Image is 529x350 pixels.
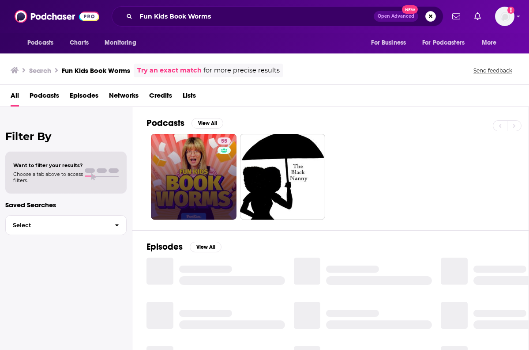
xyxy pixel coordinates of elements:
[5,215,127,235] button: Select
[416,34,477,51] button: open menu
[15,8,99,25] img: Podchaser - Follow, Share and Rate Podcasts
[449,9,464,24] a: Show notifications dropdown
[371,37,406,49] span: For Business
[27,37,53,49] span: Podcasts
[149,88,172,107] a: Credits
[105,37,136,49] span: Monitoring
[70,88,98,107] a: Episodes
[203,65,280,76] span: for more precise results
[30,88,59,107] a: Podcasts
[64,34,94,51] a: Charts
[507,7,514,14] svg: Add a profile image
[476,34,508,51] button: open menu
[6,222,108,228] span: Select
[62,66,130,75] h3: Fun Kids Book Worms
[136,9,374,23] input: Search podcasts, credits, & more...
[5,130,127,143] h2: Filter By
[482,37,497,49] span: More
[495,7,514,26] button: Show profile menu
[13,171,83,183] span: Choose a tab above to access filters.
[221,137,227,146] span: 55
[422,37,465,49] span: For Podcasters
[146,241,221,252] a: EpisodesView All
[13,162,83,168] span: Want to filter your results?
[146,241,183,252] h2: Episodes
[471,9,484,24] a: Show notifications dropdown
[365,34,417,51] button: open menu
[191,118,223,129] button: View All
[402,5,418,14] span: New
[21,34,65,51] button: open menu
[98,34,147,51] button: open menu
[374,11,418,22] button: Open AdvancedNew
[495,7,514,26] span: Logged in as sarahhallprinc
[137,65,202,76] a: Try an exact match
[109,88,139,107] a: Networks
[495,7,514,26] img: User Profile
[190,242,221,252] button: View All
[146,118,223,129] a: PodcastsView All
[29,66,51,75] h3: Search
[151,134,236,220] a: 55
[112,6,443,27] div: Search podcasts, credits, & more...
[183,88,196,107] a: Lists
[471,67,515,74] button: Send feedback
[11,88,19,107] a: All
[5,201,127,209] p: Saved Searches
[218,137,231,145] a: 55
[378,14,414,19] span: Open Advanced
[146,118,184,129] h2: Podcasts
[70,37,89,49] span: Charts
